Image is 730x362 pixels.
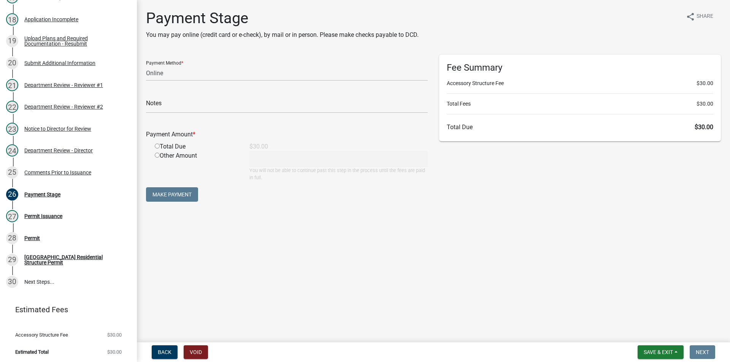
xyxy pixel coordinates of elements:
[690,345,715,359] button: Next
[107,349,122,354] span: $30.00
[24,236,40,241] div: Permit
[6,210,18,222] div: 27
[146,187,198,202] button: Make Payment
[6,166,18,179] div: 25
[6,276,18,288] div: 30
[695,123,713,131] span: $30.00
[24,192,60,197] div: Payment Stage
[24,213,62,219] div: Permit Issuance
[686,12,695,21] i: share
[638,345,684,359] button: Save & Exit
[447,79,713,87] li: Accessory Structure Fee
[696,349,709,355] span: Next
[24,126,91,131] div: Notice to Director for Review
[697,12,713,21] span: Share
[6,188,18,201] div: 26
[6,232,18,244] div: 28
[6,35,18,47] div: 19
[24,17,78,22] div: Application Incomplete
[644,349,673,355] span: Save & Exit
[107,332,122,337] span: $30.00
[447,100,713,108] li: Total Fees
[6,101,18,113] div: 22
[24,255,125,265] div: [GEOGRAPHIC_DATA] Residential Structure Permit
[6,144,18,156] div: 24
[149,142,244,151] div: Total Due
[6,302,125,317] a: Estimated Fees
[697,100,713,108] span: $30.00
[6,79,18,91] div: 21
[680,9,719,24] button: shareShare
[24,148,93,153] div: Department Review - Director
[15,332,68,337] span: Accessory Structure Fee
[6,123,18,135] div: 23
[15,349,49,354] span: Estimated Total
[24,60,95,66] div: Submit Additional Information
[24,36,125,46] div: Upload Plans and Required Documentation - Resubmit
[140,130,433,139] div: Payment Amount
[149,151,244,181] div: Other Amount
[447,123,713,131] h6: Total Due
[6,13,18,25] div: 18
[146,30,419,40] p: You may pay online (credit card or e-check), by mail or in person. Please make checks payable to ...
[24,82,103,88] div: Department Review - Reviewer #1
[24,104,103,109] div: Department Review - Reviewer #2
[6,57,18,69] div: 20
[158,349,171,355] span: Back
[24,170,91,175] div: Comments Prior to Issuance
[697,79,713,87] span: $30.00
[184,345,208,359] button: Void
[146,9,419,27] h1: Payment Stage
[152,345,178,359] button: Back
[447,62,713,73] h6: Fee Summary
[6,254,18,266] div: 29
